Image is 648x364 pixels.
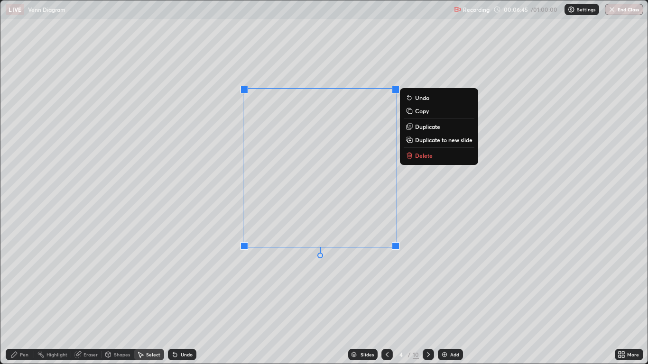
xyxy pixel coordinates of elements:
p: Undo [415,94,429,101]
p: Duplicate to new slide [415,136,472,144]
img: class-settings-icons [567,6,575,13]
div: Shapes [114,352,130,357]
img: recording.375f2c34.svg [454,6,461,13]
div: Slides [361,352,374,357]
p: LIVE [9,6,21,13]
button: Copy [404,105,474,117]
div: Add [450,352,459,357]
img: end-class-cross [608,6,616,13]
button: Undo [404,92,474,103]
button: Duplicate [404,121,474,132]
p: Delete [415,152,433,159]
div: Highlight [46,352,67,357]
p: Venn Diagram [28,6,65,13]
button: Delete [404,150,474,161]
div: 10 [413,350,419,359]
p: Copy [415,107,429,115]
p: Settings [577,7,595,12]
p: Recording [463,6,490,13]
button: End Class [605,4,643,15]
div: 4 [397,352,406,357]
button: Duplicate to new slide [404,134,474,146]
img: add-slide-button [441,351,448,358]
div: Eraser [83,352,98,357]
div: More [627,352,639,357]
div: / [408,352,411,357]
div: Select [146,352,160,357]
div: Pen [20,352,28,357]
p: Duplicate [415,123,440,130]
div: Undo [181,352,193,357]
